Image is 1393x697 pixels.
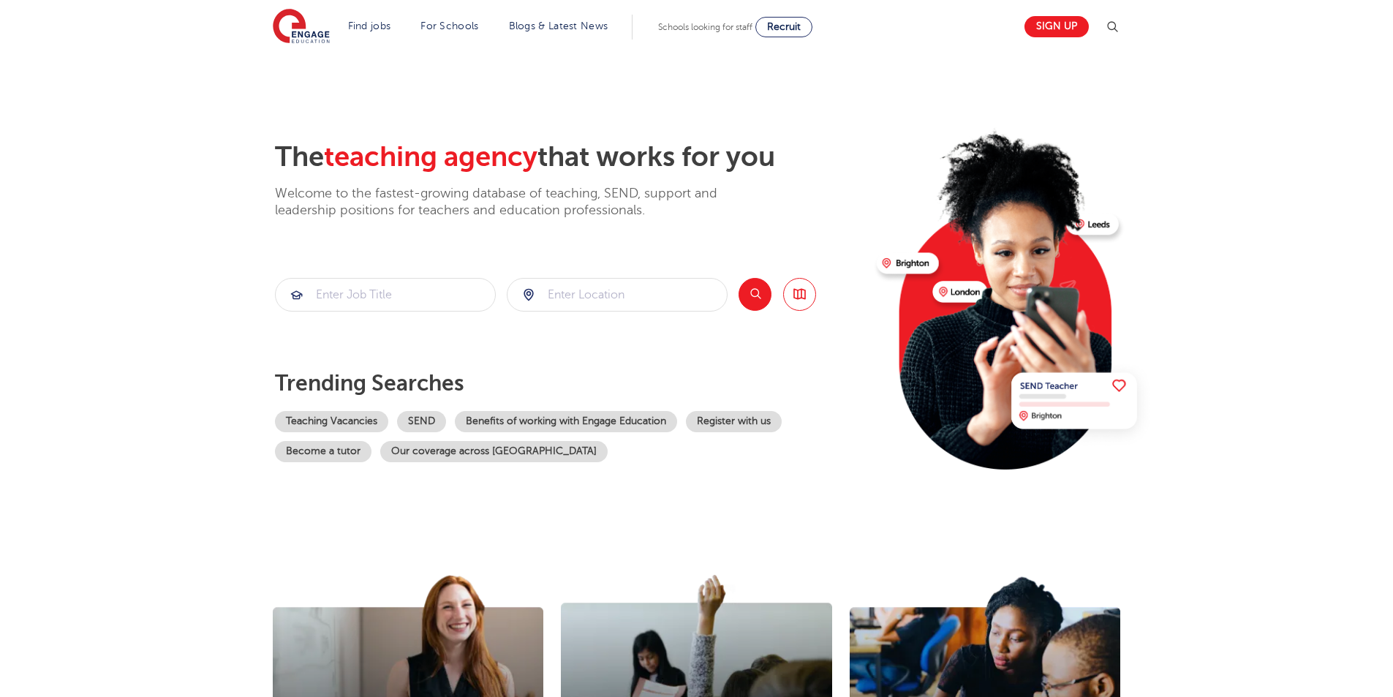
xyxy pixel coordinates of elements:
span: teaching agency [324,141,537,173]
button: Search [739,278,771,311]
div: Submit [507,278,728,312]
span: Schools looking for staff [658,22,752,32]
input: Submit [507,279,727,311]
a: Become a tutor [275,441,371,462]
p: Welcome to the fastest-growing database of teaching, SEND, support and leadership positions for t... [275,185,758,219]
a: Blogs & Latest News [509,20,608,31]
img: Engage Education [273,9,330,45]
a: Sign up [1024,16,1089,37]
span: Recruit [767,21,801,32]
div: Submit [275,278,496,312]
a: Benefits of working with Engage Education [455,411,677,432]
a: For Schools [420,20,478,31]
input: Submit [276,279,495,311]
a: Find jobs [348,20,391,31]
a: SEND [397,411,446,432]
a: Register with us [686,411,782,432]
h2: The that works for you [275,140,865,174]
a: Our coverage across [GEOGRAPHIC_DATA] [380,441,608,462]
a: Teaching Vacancies [275,411,388,432]
a: Recruit [755,17,812,37]
p: Trending searches [275,370,865,396]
